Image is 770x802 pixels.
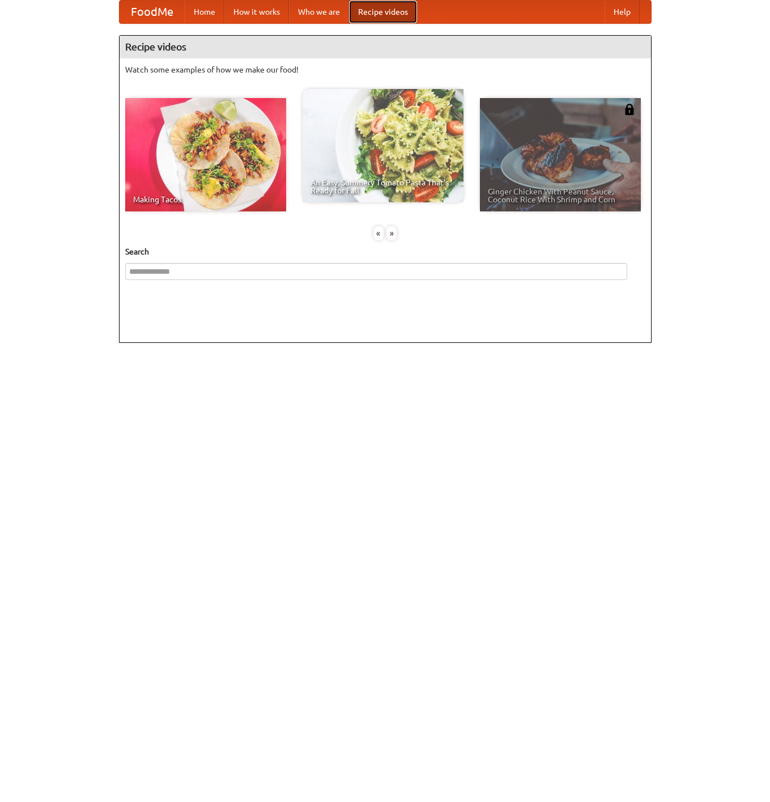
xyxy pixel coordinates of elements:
h5: Search [125,246,645,257]
h4: Recipe videos [120,36,651,58]
a: Help [605,1,640,23]
span: Making Tacos [133,196,278,203]
span: An Easy, Summery Tomato Pasta That's Ready for Fall [310,179,456,194]
a: Who we are [289,1,349,23]
div: » [386,226,397,240]
div: « [373,226,384,240]
a: How it works [224,1,289,23]
p: Watch some examples of how we make our food! [125,64,645,75]
a: Home [185,1,224,23]
img: 483408.png [624,104,635,115]
a: FoodMe [120,1,185,23]
a: Recipe videos [349,1,417,23]
a: Making Tacos [125,98,286,211]
a: An Easy, Summery Tomato Pasta That's Ready for Fall [303,89,463,202]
